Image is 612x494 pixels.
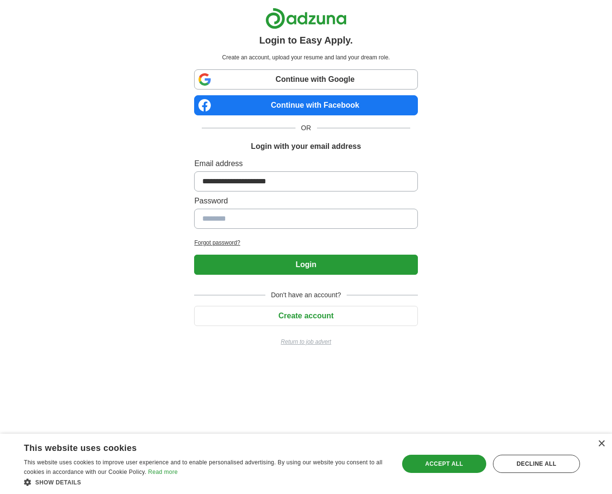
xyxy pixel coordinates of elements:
[194,195,417,207] label: Password
[196,53,415,62] p: Create an account, upload your resume and land your dream role.
[24,477,388,487] div: Show details
[402,455,486,473] div: Accept all
[265,8,347,29] img: Adzuna logo
[194,158,417,169] label: Email address
[194,306,417,326] button: Create account
[493,455,580,473] div: Decline all
[194,312,417,320] a: Create account
[194,95,417,115] a: Continue with Facebook
[259,33,353,47] h1: Login to Easy Apply.
[148,469,178,475] a: Read more, opens a new window
[24,439,364,454] div: This website uses cookies
[24,459,382,475] span: This website uses cookies to improve user experience and to enable personalised advertising. By u...
[194,255,417,275] button: Login
[251,141,361,152] h1: Login with your email address
[35,479,81,486] span: Show details
[194,69,417,90] a: Continue with Google
[598,440,605,448] div: Close
[194,337,417,346] a: Return to job advert
[295,123,317,133] span: OR
[265,290,347,300] span: Don't have an account?
[194,238,417,247] a: Forgot password?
